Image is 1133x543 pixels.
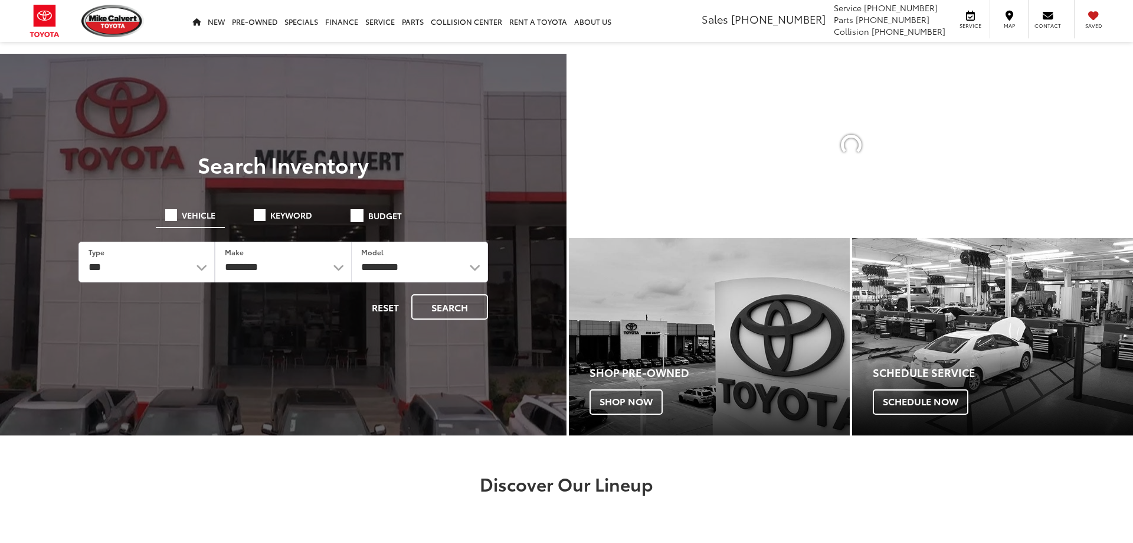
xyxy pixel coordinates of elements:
[569,238,850,435] div: Toyota
[856,14,929,25] span: [PHONE_NUMBER]
[368,212,402,220] span: Budget
[852,238,1133,435] a: Schedule Service Schedule Now
[731,11,826,27] span: [PHONE_NUMBER]
[362,294,409,320] button: Reset
[150,474,983,493] h2: Discover Our Lineup
[834,14,853,25] span: Parts
[225,247,244,257] label: Make
[569,238,850,435] a: Shop Pre-Owned Shop Now
[270,211,312,219] span: Keyword
[957,22,984,30] span: Service
[182,211,215,219] span: Vehicle
[873,367,1133,379] h4: Schedule Service
[361,247,384,257] label: Model
[89,247,104,257] label: Type
[864,2,938,14] span: [PHONE_NUMBER]
[834,2,862,14] span: Service
[834,25,869,37] span: Collision
[873,389,968,414] span: Schedule Now
[1080,22,1106,30] span: Saved
[590,367,850,379] h4: Shop Pre-Owned
[1034,22,1061,30] span: Contact
[411,294,488,320] button: Search
[50,152,517,176] h3: Search Inventory
[852,238,1133,435] div: Toyota
[590,389,663,414] span: Shop Now
[569,54,1133,236] section: Carousel section with vehicle pictures - may contain disclaimers.
[872,25,945,37] span: [PHONE_NUMBER]
[996,22,1022,30] span: Map
[81,5,144,37] img: Mike Calvert Toyota
[702,11,728,27] span: Sales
